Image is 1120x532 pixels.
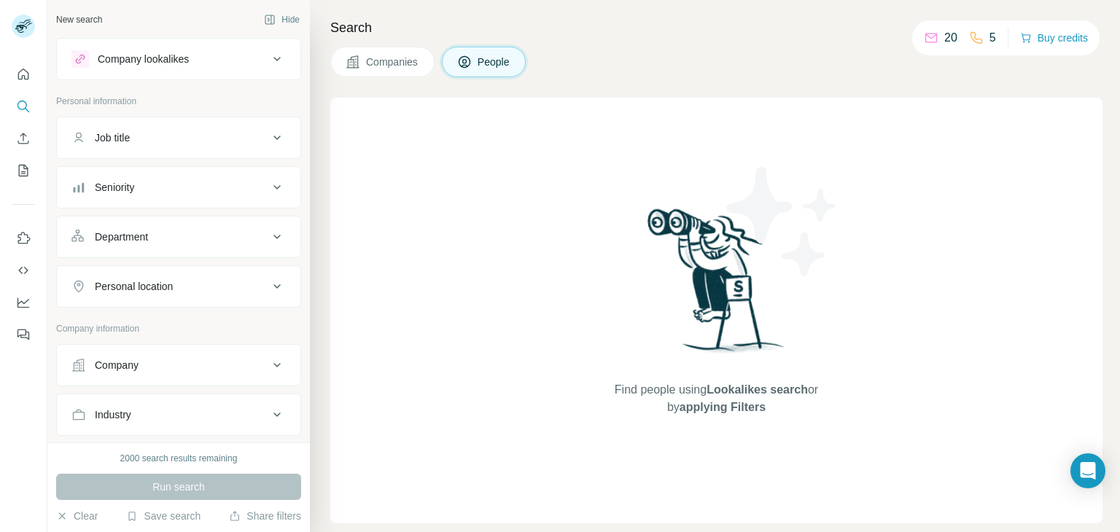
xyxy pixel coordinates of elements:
button: Save search [126,509,201,523]
button: Clear [56,509,98,523]
span: People [478,55,511,69]
p: 20 [944,29,957,47]
span: applying Filters [680,401,766,413]
button: Company lookalikes [57,42,300,77]
h4: Search [330,17,1102,38]
img: Surfe Illustration - Stars [717,156,848,287]
button: Industry [57,397,300,432]
span: Lookalikes search [707,383,808,396]
div: Company [95,358,139,372]
p: 5 [989,29,996,47]
div: Personal location [95,279,173,294]
button: Enrich CSV [12,125,35,152]
button: Personal location [57,269,300,304]
button: Dashboard [12,289,35,316]
div: Department [95,230,148,244]
div: New search [56,13,102,26]
div: Seniority [95,180,134,195]
p: Company information [56,322,301,335]
div: Job title [95,130,130,145]
button: Use Surfe on LinkedIn [12,225,35,251]
div: 2000 search results remaining [120,452,238,465]
div: Industry [95,407,131,422]
button: Search [12,93,35,120]
div: Company lookalikes [98,52,189,66]
button: Quick start [12,61,35,87]
div: Open Intercom Messenger [1070,453,1105,488]
button: Job title [57,120,300,155]
button: Feedback [12,321,35,348]
button: Seniority [57,170,300,205]
button: Hide [254,9,310,31]
button: Buy credits [1020,28,1088,48]
button: Department [57,219,300,254]
button: My lists [12,157,35,184]
p: Personal information [56,95,301,108]
span: Find people using or by [599,381,833,416]
img: Surfe Illustration - Woman searching with binoculars [641,205,793,367]
button: Company [57,348,300,383]
button: Use Surfe API [12,257,35,283]
button: Share filters [229,509,301,523]
span: Companies [366,55,419,69]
